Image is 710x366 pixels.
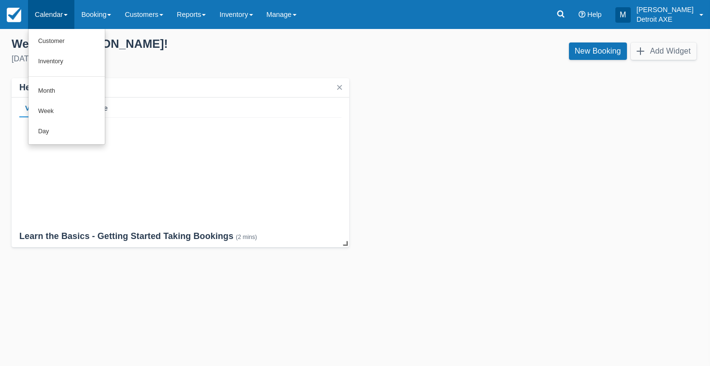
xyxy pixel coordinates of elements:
[28,52,105,72] a: Inventory
[12,53,347,65] div: [DATE]
[19,82,58,93] div: Helpdesk
[579,11,585,18] i: Help
[28,101,105,122] a: Week
[615,7,631,23] div: M
[28,81,105,101] a: Month
[28,122,105,142] a: Day
[28,31,105,52] a: Customer
[631,42,696,60] button: Add Widget
[28,29,105,145] ul: Calendar
[19,98,50,118] div: Video
[587,11,602,18] span: Help
[7,8,21,22] img: checkfront-main-nav-mini-logo.png
[569,42,627,60] a: New Booking
[236,234,257,240] div: (2 mins)
[19,231,341,243] div: Learn the Basics - Getting Started Taking Bookings
[637,14,694,24] p: Detroit AXE
[637,5,694,14] p: [PERSON_NAME]
[12,37,347,51] div: Welcome , [PERSON_NAME] !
